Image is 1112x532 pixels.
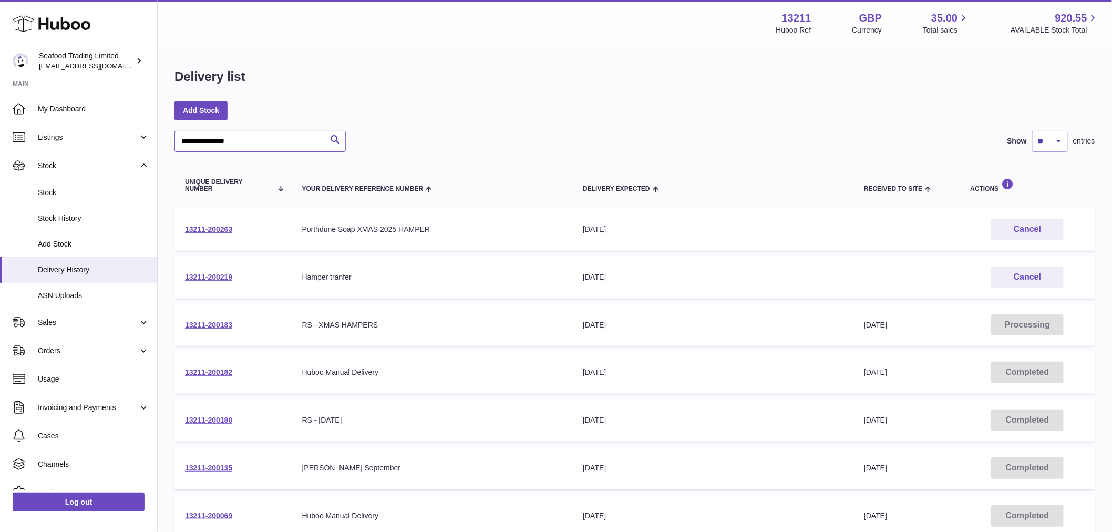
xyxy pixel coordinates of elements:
[782,11,811,25] strong: 13211
[38,213,149,223] span: Stock History
[38,161,138,171] span: Stock
[583,186,650,192] span: Delivery Expected
[185,464,232,472] a: 13211-200135
[38,374,149,384] span: Usage
[185,179,272,192] span: Unique Delivery Number
[1073,136,1095,146] span: entries
[302,511,562,521] div: Huboo Manual Delivery
[1007,136,1027,146] label: Show
[923,11,970,35] a: 35.00 Total sales
[39,62,155,70] span: [EMAIL_ADDRESS][DOMAIN_NAME]
[185,368,232,376] a: 13211-200182
[185,321,232,329] a: 13211-200183
[931,11,957,25] span: 35.00
[864,464,887,472] span: [DATE]
[1055,11,1087,25] span: 920.55
[38,239,149,249] span: Add Stock
[302,463,562,473] div: [PERSON_NAME] September
[991,267,1064,288] button: Cancel
[864,321,887,329] span: [DATE]
[185,416,232,424] a: 13211-200180
[38,488,149,498] span: Settings
[776,25,811,35] div: Huboo Ref
[864,416,887,424] span: [DATE]
[38,403,138,413] span: Invoicing and Payments
[38,104,149,114] span: My Dashboard
[302,224,562,234] div: Porthdune Soap XMAS 2025 HAMPER
[583,367,843,377] div: [DATE]
[13,53,28,69] img: internalAdmin-13211@internal.huboo.com
[971,178,1085,192] div: Actions
[38,346,138,356] span: Orders
[174,68,245,85] h1: Delivery list
[38,132,138,142] span: Listings
[583,224,843,234] div: [DATE]
[1011,25,1099,35] span: AVAILABLE Stock Total
[185,273,232,281] a: 13211-200219
[13,493,145,511] a: Log out
[302,186,424,192] span: Your Delivery Reference Number
[38,431,149,441] span: Cases
[864,186,922,192] span: Received to Site
[38,188,149,198] span: Stock
[39,51,133,71] div: Seafood Trading Limited
[583,511,843,521] div: [DATE]
[302,320,562,330] div: RS - XMAS HAMPERS
[852,25,882,35] div: Currency
[38,265,149,275] span: Delivery History
[583,272,843,282] div: [DATE]
[185,225,232,233] a: 13211-200263
[38,291,149,301] span: ASN Uploads
[302,367,562,377] div: Huboo Manual Delivery
[38,459,149,469] span: Channels
[583,415,843,425] div: [DATE]
[185,511,232,520] a: 13211-200069
[1011,11,1099,35] a: 920.55 AVAILABLE Stock Total
[859,11,882,25] strong: GBP
[38,318,138,328] span: Sales
[302,415,562,425] div: RS - [DATE]
[864,368,887,376] span: [DATE]
[302,272,562,282] div: Hamper tranfer
[583,463,843,473] div: [DATE]
[583,320,843,330] div: [DATE]
[923,25,970,35] span: Total sales
[864,511,887,520] span: [DATE]
[991,219,1064,240] button: Cancel
[174,101,228,120] a: Add Stock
